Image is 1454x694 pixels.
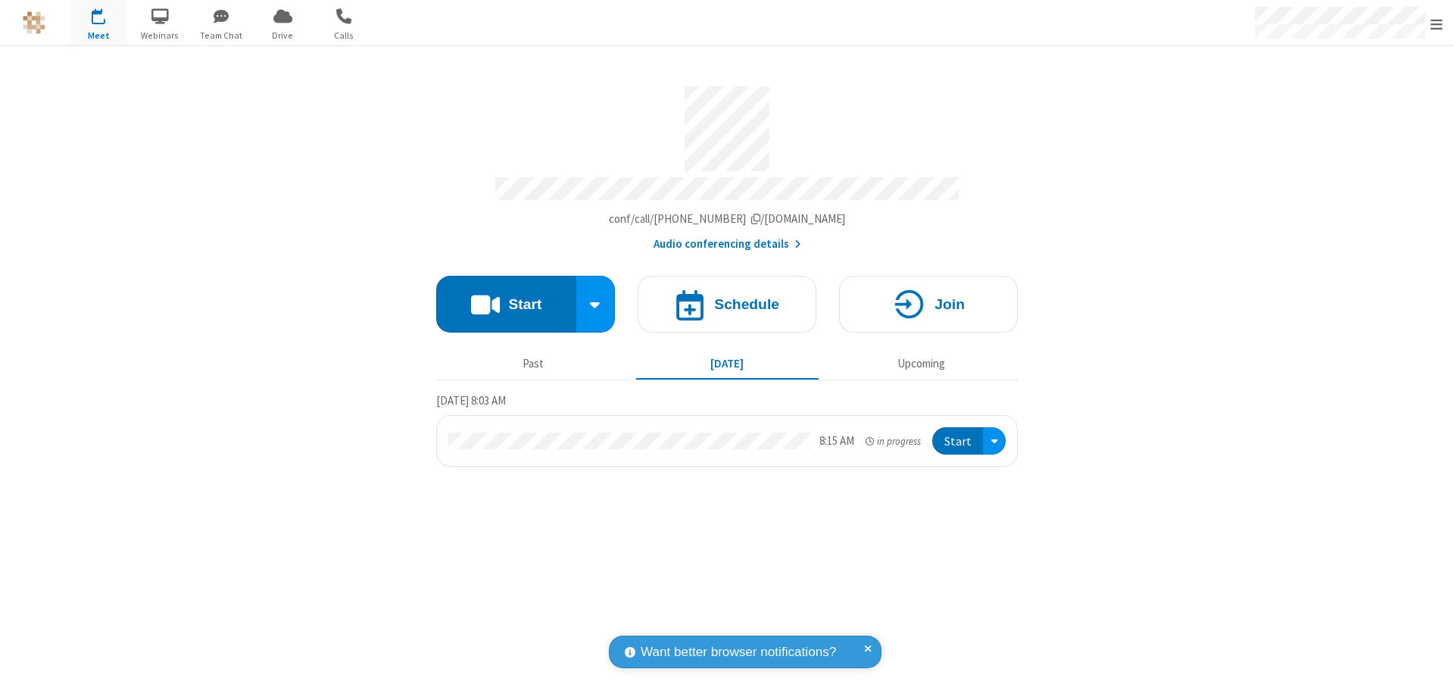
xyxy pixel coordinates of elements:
[866,434,921,449] em: in progress
[436,75,1018,253] section: Account details
[609,211,846,228] button: Copy my meeting room linkCopy my meeting room link
[819,433,854,450] div: 8:15 AM
[934,297,965,311] h4: Join
[932,427,983,455] button: Start
[132,29,189,42] span: Webinars
[638,276,816,333] button: Schedule
[102,8,112,20] div: 1
[193,29,250,42] span: Team Chat
[1416,655,1443,683] iframe: Chat
[714,297,779,311] h4: Schedule
[442,349,625,378] button: Past
[983,427,1006,455] div: Open menu
[839,276,1018,333] button: Join
[508,297,541,311] h4: Start
[436,276,576,333] button: Start
[254,29,311,42] span: Drive
[70,29,127,42] span: Meet
[830,349,1012,378] button: Upcoming
[636,349,819,378] button: [DATE]
[316,29,373,42] span: Calls
[23,11,45,34] img: QA Selenium DO NOT DELETE OR CHANGE
[436,392,1018,467] section: Today's Meetings
[654,236,801,253] button: Audio conferencing details
[609,211,846,226] span: Copy my meeting room link
[436,393,506,408] span: [DATE] 8:03 AM
[641,642,836,662] span: Want better browser notifications?
[576,276,616,333] div: Start conference options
